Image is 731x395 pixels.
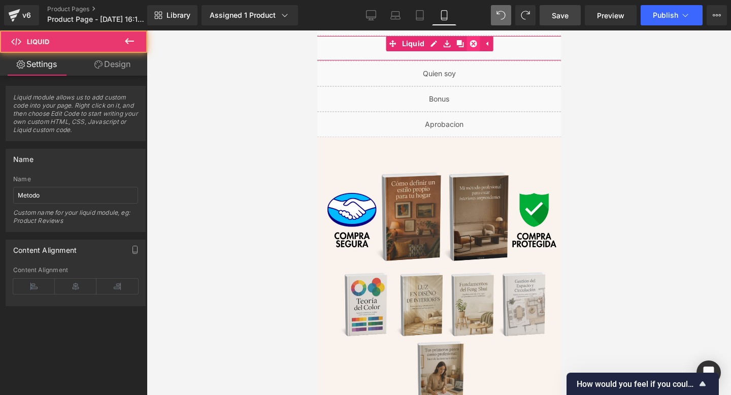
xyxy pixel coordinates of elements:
a: New Library [147,5,197,25]
a: Product Pages [47,5,164,13]
span: Liquid module allows us to add custom code into your page. Right click on it, and then choose Edi... [13,93,138,141]
div: Content Alignment [13,240,77,254]
div: Name [13,176,138,183]
span: Liquid [27,38,49,46]
span: Liquid [82,6,110,21]
span: Library [167,11,190,20]
div: v6 [20,9,33,22]
div: Open Intercom Messenger [696,360,721,385]
a: Save module [123,6,136,21]
div: Assigned 1 Product [210,10,290,20]
a: Tablet [408,5,432,25]
a: Desktop [359,5,383,25]
a: Expand / Collapse [162,6,176,21]
img: Pack completo de interiorismo: Curso + 6 bonus de regalo [3,107,241,388]
a: Mobile [432,5,456,25]
div: Content Alignment [13,267,138,274]
div: Custom name for your liquid module, eg: Product Reviews [13,209,138,232]
button: Show survey - How would you feel if you could no longer use GemPages? [577,378,709,390]
a: Delete Module [149,6,162,21]
button: More [707,5,727,25]
span: Publish [653,11,678,19]
a: Preview [585,5,637,25]
a: Laptop [383,5,408,25]
a: Clone Module [136,6,149,21]
span: Save [552,10,569,21]
button: Redo [515,5,536,25]
span: Product Page - [DATE] 16:18:38 [47,15,145,23]
span: Preview [597,10,624,21]
div: Name [13,149,34,163]
a: v6 [4,5,39,25]
a: Design [76,53,149,76]
button: Undo [491,5,511,25]
button: Publish [641,5,703,25]
span: How would you feel if you could no longer use GemPages? [577,379,696,389]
